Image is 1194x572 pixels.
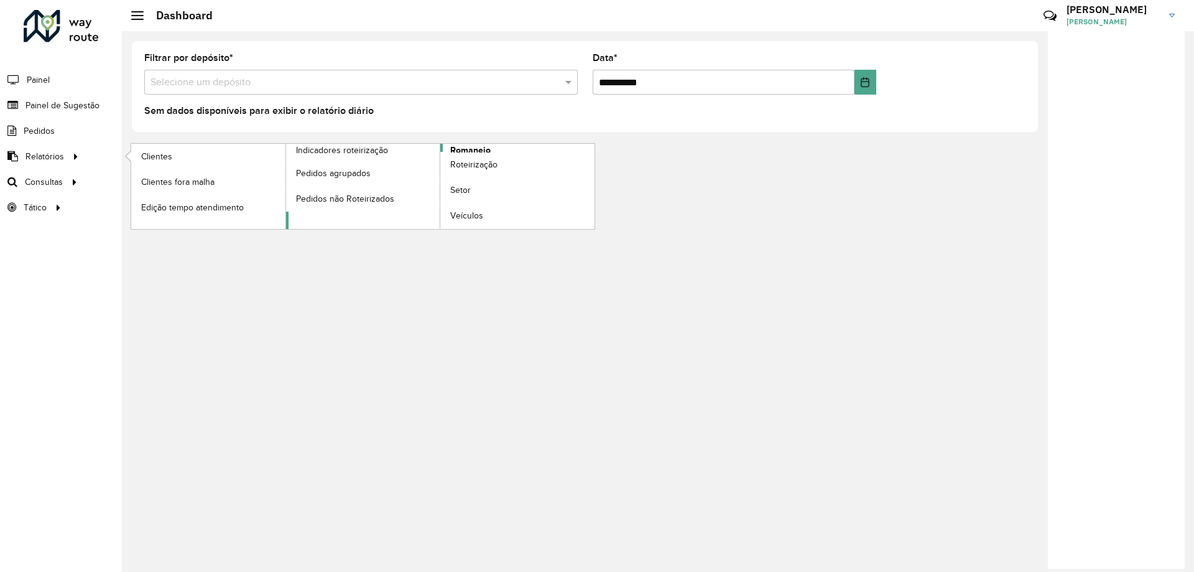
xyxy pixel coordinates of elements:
a: Edição tempo atendimento [131,195,285,220]
span: Setor [450,184,471,197]
span: Indicadores roteirização [296,144,388,157]
span: Relatórios [25,150,64,163]
button: Choose Date [854,70,876,95]
span: Painel [27,73,50,87]
span: Roteirização [450,158,497,171]
a: Veículos [440,204,595,228]
span: Clientes fora malha [141,176,215,189]
span: Veículos [450,209,483,222]
a: Setor [440,178,595,203]
a: Pedidos não Roteirizados [286,186,440,211]
span: Pedidos não Roteirizados [296,192,394,205]
a: Pedidos agrupados [286,161,440,185]
a: Clientes fora malha [131,169,285,194]
label: Filtrar por depósito [144,50,233,65]
a: Romaneio [286,144,595,229]
span: Clientes [141,150,172,163]
span: Tático [24,201,47,214]
a: Contato Rápido [1037,2,1063,29]
a: Clientes [131,144,285,169]
span: Painel de Sugestão [25,99,99,112]
span: Pedidos agrupados [296,167,371,180]
span: Consultas [25,176,63,189]
span: Edição tempo atendimento [141,201,244,214]
h3: [PERSON_NAME] [1067,4,1160,16]
span: Romaneio [450,144,491,157]
span: Pedidos [24,124,55,138]
a: Indicadores roteirização [131,144,440,229]
span: [PERSON_NAME] [1067,16,1160,27]
h2: Dashboard [144,9,213,22]
label: Data [593,50,618,65]
label: Sem dados disponíveis para exibir o relatório diário [144,103,374,118]
a: Roteirização [440,152,595,177]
